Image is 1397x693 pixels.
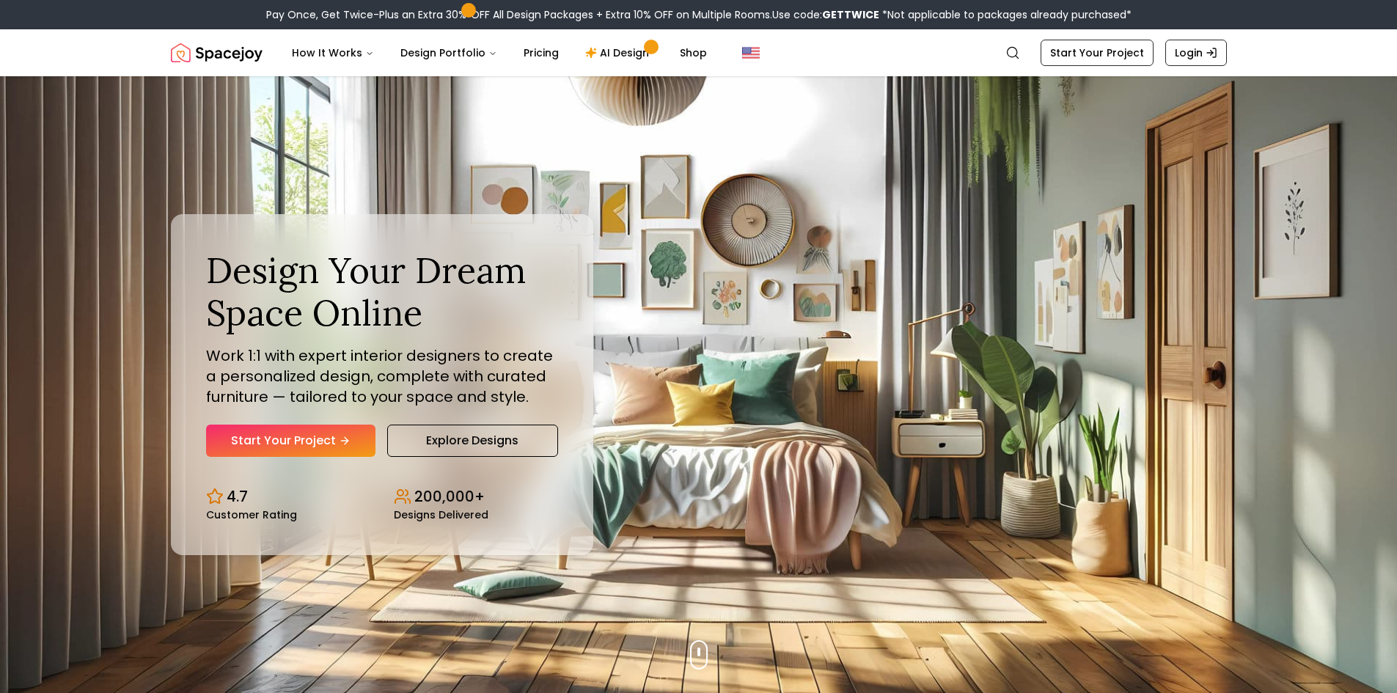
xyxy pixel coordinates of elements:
a: Explore Designs [387,425,558,457]
span: *Not applicable to packages already purchased* [879,7,1132,22]
a: Login [1165,40,1227,66]
p: 200,000+ [414,486,485,507]
a: Start Your Project [1041,40,1154,66]
a: AI Design [573,38,665,67]
a: Start Your Project [206,425,375,457]
small: Customer Rating [206,510,297,520]
small: Designs Delivered [394,510,488,520]
div: Pay Once, Get Twice-Plus an Extra 30% OFF All Design Packages + Extra 10% OFF on Multiple Rooms. [266,7,1132,22]
button: Design Portfolio [389,38,509,67]
a: Shop [668,38,719,67]
button: How It Works [280,38,386,67]
h1: Design Your Dream Space Online [206,249,558,334]
img: United States [742,44,760,62]
nav: Main [280,38,719,67]
a: Spacejoy [171,38,263,67]
b: GETTWICE [822,7,879,22]
p: Work 1:1 with expert interior designers to create a personalized design, complete with curated fu... [206,345,558,407]
div: Design stats [206,474,558,520]
nav: Global [171,29,1227,76]
p: 4.7 [227,486,248,507]
a: Pricing [512,38,571,67]
span: Use code: [772,7,879,22]
img: Spacejoy Logo [171,38,263,67]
